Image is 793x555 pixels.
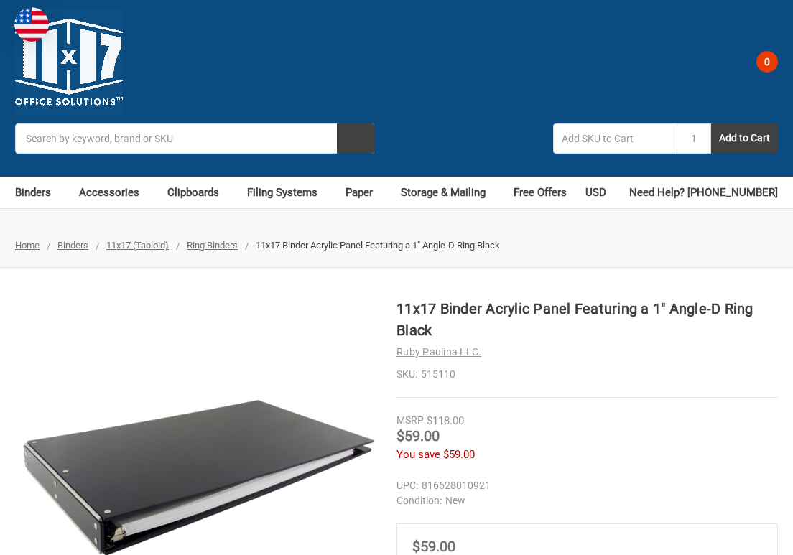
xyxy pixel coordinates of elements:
a: Storage & Mailing [401,177,498,208]
a: Ring Binders [187,240,238,251]
img: duty and tax information for United States [14,7,49,42]
input: Search by keyword, brand or SKU [15,123,374,154]
a: 0 [731,43,778,80]
a: Need Help? [PHONE_NUMBER] [629,177,778,208]
button: Add to Cart [711,123,778,154]
span: $59.00 [396,427,440,444]
dd: 515110 [396,367,778,382]
span: $59.00 [412,538,455,555]
span: 0 [756,51,778,73]
dt: SKU: [396,367,417,382]
div: MSRP [396,413,424,428]
dd: New [396,493,778,508]
span: $118.00 [427,414,464,427]
a: Filing Systems [247,177,330,208]
span: 11x17 Binder Acrylic Panel Featuring a 1" Angle-D Ring Black [256,240,500,251]
a: Paper [346,177,386,208]
a: Binders [15,177,64,208]
dt: UPC: [396,478,418,493]
a: Ruby Paulina LLC. [396,346,481,358]
a: Clipboards [167,177,232,208]
h1: 11x17 Binder Acrylic Panel Featuring a 1" Angle-D Ring Black [396,298,778,341]
dd: 816628010921 [396,478,778,493]
a: Accessories [79,177,152,208]
span: You save [396,448,440,461]
img: 11x17.com [15,8,123,116]
a: 11x17 (Tabloid) [106,240,169,251]
a: Home [15,240,40,251]
input: Add SKU to Cart [553,123,677,154]
a: Binders [57,240,88,251]
dt: Condition: [396,493,442,508]
span: $59.00 [443,448,475,461]
a: USD [585,177,614,208]
a: Free Offers [514,177,567,208]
